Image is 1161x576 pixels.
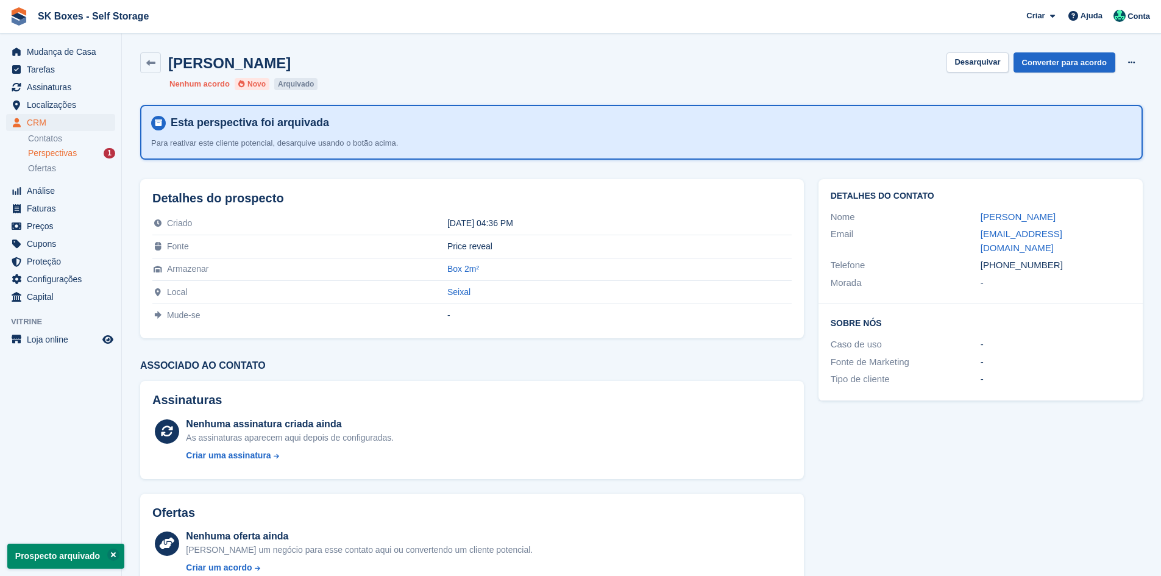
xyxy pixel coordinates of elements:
span: Mudança de Casa [27,43,100,60]
div: Email [831,227,981,255]
div: Caso de uso [831,338,981,352]
a: Loja de pré-visualização [101,332,115,347]
span: Proteção [27,253,100,270]
a: [EMAIL_ADDRESS][DOMAIN_NAME] [981,229,1062,253]
a: menu [6,218,115,235]
span: Cupons [27,235,100,252]
span: Conta [1127,10,1150,23]
div: Telefone [831,258,981,272]
h2: Ofertas [152,506,195,520]
div: Nenhuma assinatura criada ainda [186,417,394,432]
span: Configurações [27,271,100,288]
img: SK Boxes - Comercial [1113,10,1126,22]
div: Nome [831,210,981,224]
div: - [981,338,1131,352]
a: menu [6,331,115,348]
div: Criar uma assinatura [186,449,271,462]
span: Fonte [167,241,189,251]
a: menu [6,253,115,270]
span: Local [167,287,187,297]
span: Ajuda [1081,10,1102,22]
span: Preços [27,218,100,235]
span: Loja online [27,331,100,348]
p: Prospecto arquivado [7,544,124,569]
a: Criar um acordo [186,561,533,574]
span: Assinaturas [27,79,100,96]
a: Criar uma assinatura [186,449,394,462]
span: Vitrine [11,316,121,328]
li: Nenhum acordo [169,78,230,90]
a: menu [6,288,115,305]
div: - [447,310,792,320]
span: Capital [27,288,100,305]
span: Armazenar [167,264,208,274]
a: menu [6,235,115,252]
h2: Detalhes do prospecto [152,191,792,205]
a: Contatos [28,133,115,144]
div: As assinaturas aparecem aqui depois de configuradas. [186,432,394,444]
li: Novo [235,78,269,90]
div: - [981,276,1131,290]
a: menu [6,271,115,288]
div: Tipo de cliente [831,372,981,386]
div: [DATE] 04:36 PM [447,218,792,228]
a: menu [6,200,115,217]
a: menu [6,114,115,131]
li: Arquivado [274,78,318,90]
h3: Associado ao contato [140,360,804,371]
a: Ofertas [28,162,115,175]
h4: Esta perspectiva foi arquivada [166,116,1132,130]
span: Criar [1026,10,1045,22]
h2: [PERSON_NAME] [168,55,291,71]
div: - [981,355,1131,369]
div: Nenhuma oferta ainda [186,529,533,544]
a: menu [6,96,115,113]
button: Desarquivar [946,52,1008,73]
span: Tarefas [27,61,100,78]
a: menu [6,79,115,96]
span: Criado [167,218,192,228]
a: menu [6,43,115,60]
div: Morada [831,276,981,290]
div: Criar um acordo [186,561,252,574]
h2: Sobre Nós [831,316,1131,329]
img: stora-icon-8386f47178a22dfd0bd8f6a31ec36ba5ce8667c1dd55bd0f319d3a0aa187defe.svg [10,7,28,26]
span: Faturas [27,200,100,217]
a: Perspectivas 1 [28,147,115,160]
div: Price reveal [447,241,792,251]
span: Perspectivas [28,148,77,159]
div: [PERSON_NAME] um negócio para esse contato aqui ou convertendo um cliente potencial. [186,544,533,556]
a: Converter para acordo [1014,52,1115,73]
span: Mude-se [167,310,200,320]
div: - [981,372,1131,386]
a: SK Boxes - Self Storage [33,6,154,26]
p: Para reativar este cliente potencial, desarquive usando o botão acima. [151,137,608,149]
a: [PERSON_NAME] [981,212,1056,222]
span: Análise [27,182,100,199]
h2: Detalhes do contato [831,191,1131,201]
a: Box 2m² [447,264,479,274]
span: Ofertas [28,163,56,174]
div: Fonte de Marketing [831,355,981,369]
div: 1 [104,148,115,158]
a: Seixal [447,287,470,297]
span: Localizações [27,96,100,113]
h2: Assinaturas [152,393,792,407]
div: [PHONE_NUMBER] [981,258,1131,272]
span: CRM [27,114,100,131]
a: menu [6,182,115,199]
a: menu [6,61,115,78]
